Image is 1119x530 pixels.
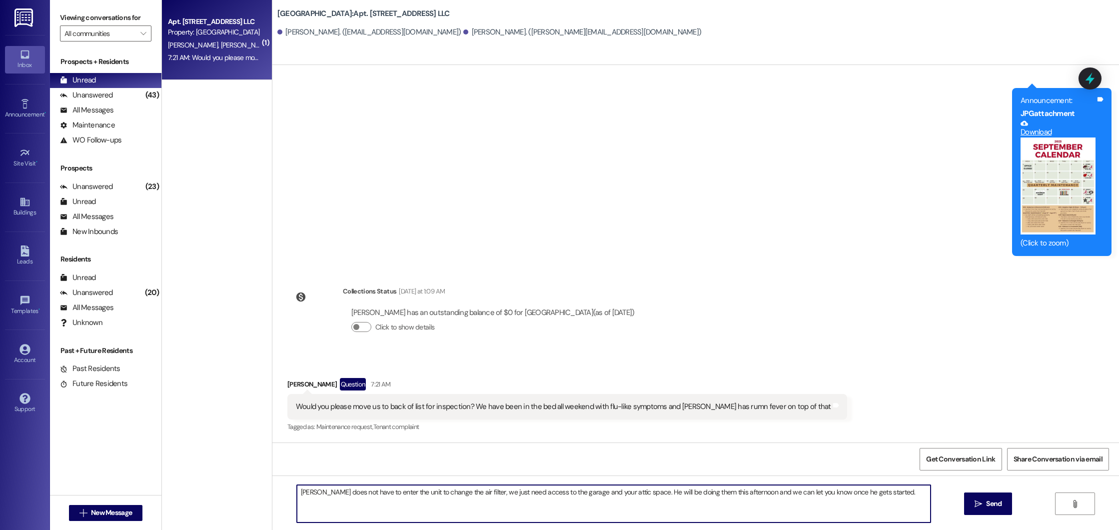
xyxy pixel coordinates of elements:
div: Property: [GEOGRAPHIC_DATA] [168,27,260,37]
div: WO Follow-ups [60,135,121,145]
div: Unread [60,196,96,207]
div: (43) [143,87,161,103]
div: New Inbounds [60,226,118,237]
div: [PERSON_NAME]. ([EMAIL_ADDRESS][DOMAIN_NAME]) [277,27,461,37]
button: Share Conversation via email [1007,448,1109,470]
button: Zoom image [1021,137,1096,234]
span: [PERSON_NAME] [220,40,270,49]
a: Leads [5,242,45,269]
span: • [38,306,40,313]
a: Account [5,341,45,368]
a: Buildings [5,193,45,220]
div: [PERSON_NAME] has an outstanding balance of $0 for [GEOGRAPHIC_DATA] (as of [DATE]) [351,307,635,318]
span: Share Conversation via email [1014,454,1103,464]
div: 7:21 AM [368,379,390,389]
div: [DATE] at 1:09 AM [396,286,445,296]
div: All Messages [60,302,113,313]
i:  [975,500,982,508]
div: Past + Future Residents [50,345,161,356]
img: ResiDesk Logo [14,8,35,27]
button: Send [964,492,1013,515]
div: Unread [60,75,96,85]
div: Residents [50,254,161,264]
i:  [140,29,146,37]
span: Tenant complaint [373,422,419,431]
div: Prospects + Residents [50,56,161,67]
b: [GEOGRAPHIC_DATA]: Apt. [STREET_ADDRESS] LLC [277,8,450,19]
label: Click to show details [375,322,434,332]
div: [PERSON_NAME]. ([PERSON_NAME][EMAIL_ADDRESS][DOMAIN_NAME]) [463,27,701,37]
div: Future Residents [60,378,127,389]
div: Unread [60,272,96,283]
div: Maintenance [60,120,115,130]
a: Support [5,390,45,417]
div: Unanswered [60,287,113,298]
span: [PERSON_NAME] [168,40,221,49]
div: Unknown [60,317,102,328]
label: Viewing conversations for [60,10,151,25]
input: All communities [64,25,135,41]
span: Send [986,498,1002,509]
div: Would you please move us to back of list for inspection? We have been in the bed all weekend with... [296,401,831,412]
button: Get Conversation Link [920,448,1002,470]
span: • [36,158,37,165]
div: All Messages [60,211,113,222]
div: Prospects [50,163,161,173]
div: Apt. [STREET_ADDRESS] LLC [168,16,260,27]
a: Inbox [5,46,45,73]
textarea: [PERSON_NAME] does not have to enter the unit to change the air filter, we just need access to th... [297,485,931,522]
div: 7:21 AM: Would you please move us to back of list for inspection? We have been in the bed all wee... [168,53,684,62]
div: Unanswered [60,181,113,192]
div: (Click to zoom) [1021,238,1096,248]
a: Templates • [5,292,45,319]
i:  [1071,500,1079,508]
a: Download [1021,119,1096,137]
i:  [79,509,87,517]
div: Past Residents [60,363,120,374]
div: [PERSON_NAME] [287,378,847,394]
div: Collections Status [343,286,396,296]
b: JPG attachment [1021,108,1075,118]
div: (23) [143,179,161,194]
div: All Messages [60,105,113,115]
a: Site Visit • [5,144,45,171]
span: Maintenance request , [316,422,373,431]
div: Question [340,378,366,390]
span: • [44,109,46,116]
span: Get Conversation Link [926,454,995,464]
button: New Message [69,505,143,521]
div: Tagged as: [287,419,847,434]
div: (20) [142,285,161,300]
div: Announcement: [1021,95,1096,106]
span: New Message [91,507,132,518]
div: Unanswered [60,90,113,100]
